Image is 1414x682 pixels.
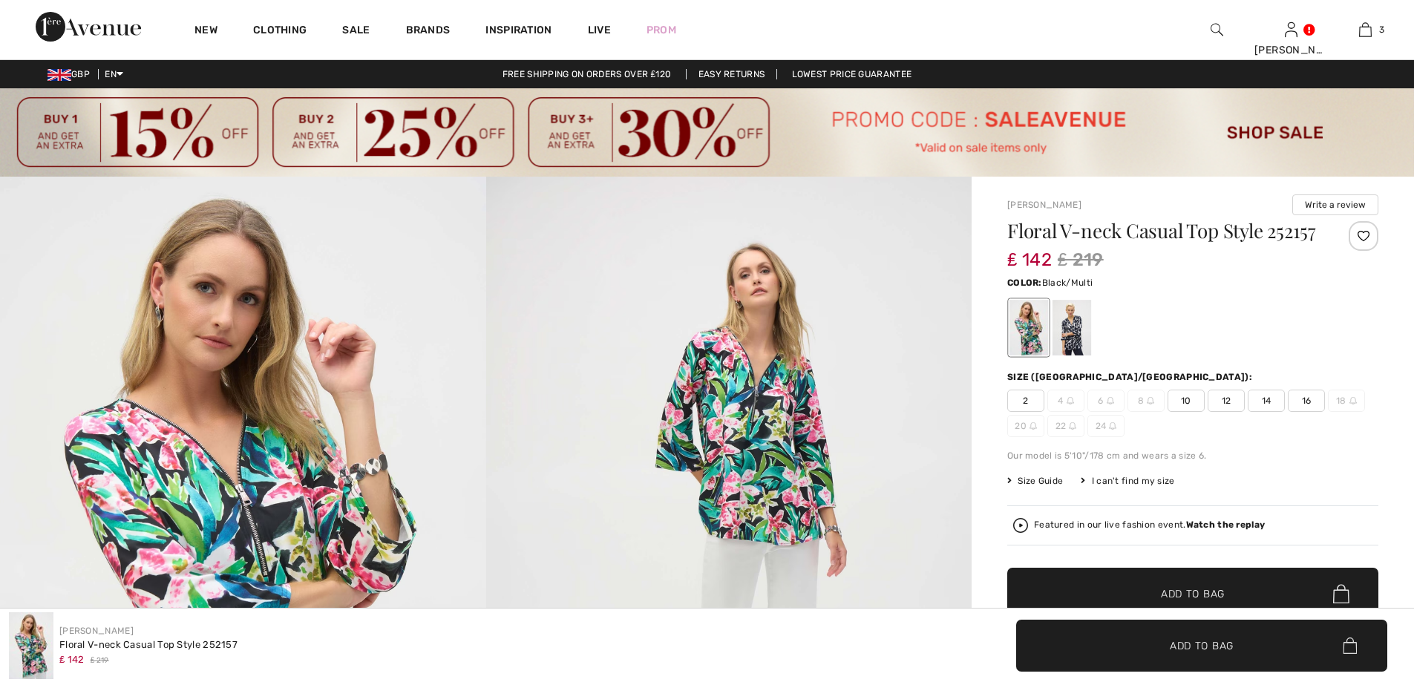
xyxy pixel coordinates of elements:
[1349,397,1357,404] img: ring-m.svg
[1343,637,1357,654] img: Bag.svg
[1359,21,1372,39] img: My Bag
[1007,568,1378,620] button: Add to Bag
[1320,571,1399,608] iframe: Opens a widget where you can chat to one of our agents
[1329,21,1401,39] a: 3
[1288,390,1325,412] span: 16
[1007,449,1378,462] div: Our model is 5'10"/178 cm and wears a size 6.
[1285,22,1297,36] a: Sign In
[686,69,778,79] a: Easy Returns
[1107,397,1114,404] img: ring-m.svg
[48,69,71,81] img: UK Pound
[1034,520,1265,530] div: Featured in our live fashion event.
[406,24,451,39] a: Brands
[1127,390,1165,412] span: 8
[1254,42,1327,58] div: [PERSON_NAME]
[780,69,924,79] a: Lowest Price Guarantee
[1007,221,1317,240] h1: Floral V-neck Casual Top Style 252157
[9,612,53,679] img: Floral V-Neck Casual Top Style 252157
[491,69,684,79] a: Free shipping on orders over ₤120
[91,655,109,666] span: ₤ 219
[1053,300,1091,355] div: Vanilla/Midnight Blue
[1168,390,1205,412] span: 10
[1030,422,1037,430] img: ring-m.svg
[1058,246,1104,273] span: ₤ 219
[1007,370,1255,384] div: Size ([GEOGRAPHIC_DATA]/[GEOGRAPHIC_DATA]):
[342,24,370,39] a: Sale
[485,24,551,39] span: Inspiration
[1379,23,1384,36] span: 3
[588,22,611,38] a: Live
[1042,278,1093,288] span: Black/Multi
[36,12,141,42] img: 1ère Avenue
[1285,21,1297,39] img: My Info
[59,626,134,636] a: [PERSON_NAME]
[48,69,96,79] span: GBP
[1007,474,1063,488] span: Size Guide
[1007,278,1042,288] span: Color:
[1087,390,1125,412] span: 6
[1069,422,1076,430] img: ring-m.svg
[1087,415,1125,437] span: 24
[1170,637,1234,653] span: Add to Bag
[1109,422,1116,430] img: ring-m.svg
[1007,200,1081,210] a: [PERSON_NAME]
[1147,397,1154,404] img: ring-m.svg
[1047,390,1084,412] span: 4
[1013,518,1028,533] img: Watch the replay
[1328,390,1365,412] span: 18
[1007,415,1044,437] span: 20
[1016,620,1387,672] button: Add to Bag
[253,24,307,39] a: Clothing
[1007,390,1044,412] span: 2
[1067,397,1074,404] img: ring-m.svg
[1047,415,1084,437] span: 22
[105,69,123,79] span: EN
[1009,300,1048,355] div: Black/Multi
[1208,390,1245,412] span: 12
[59,654,85,665] span: ₤ 142
[1081,474,1174,488] div: I can't find my size
[1186,519,1266,530] strong: Watch the replay
[194,24,217,39] a: New
[59,637,238,652] div: Floral V-neck Casual Top Style 252157
[1161,586,1225,602] span: Add to Bag
[1211,21,1223,39] img: search the website
[647,22,676,38] a: Prom
[1248,390,1285,412] span: 14
[1007,235,1052,270] span: ₤ 142
[1292,194,1378,215] button: Write a review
